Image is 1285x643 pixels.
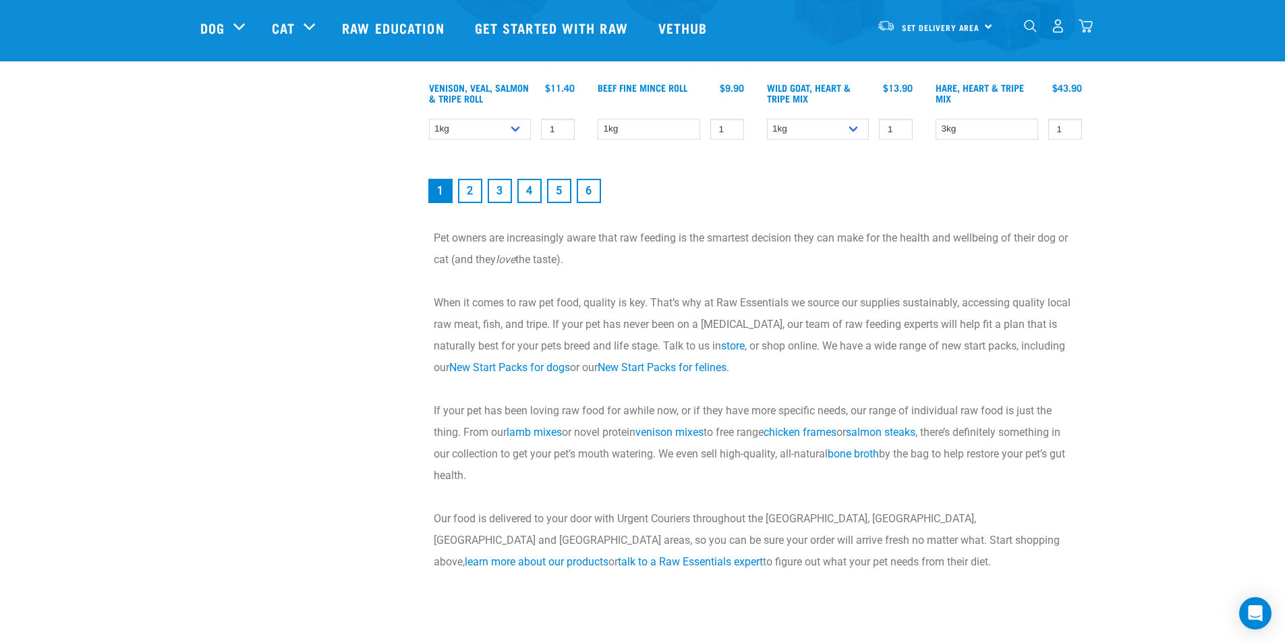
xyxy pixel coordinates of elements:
a: talk to a Raw Essentials expert [618,555,763,568]
nav: pagination [426,176,1085,206]
a: Goto page 5 [547,179,571,203]
a: Dog [200,18,225,38]
p: Our food is delivered to your door with Urgent Couriers throughout the [GEOGRAPHIC_DATA], [GEOGRA... [434,508,1077,573]
em: love [496,253,515,266]
a: venison mixes [635,426,704,439]
span: Set Delivery Area [902,25,980,30]
img: van-moving.png [877,20,895,32]
a: Goto page 4 [517,179,542,203]
a: learn more about our products [465,555,608,568]
div: $11.40 [545,82,575,93]
input: 1 [541,119,575,140]
a: Goto page 3 [488,179,512,203]
a: Wild Goat, Heart & Tripe Mix [767,85,851,101]
img: home-icon-1@2x.png [1024,20,1037,32]
p: Pet owners are increasingly aware that raw feeding is the smartest decision they can make for the... [434,227,1077,271]
a: Goto page 6 [577,179,601,203]
div: $9.90 [720,82,744,93]
a: Beef Fine Mince Roll [598,85,687,90]
a: store [721,339,745,352]
input: 1 [879,119,913,140]
p: When it comes to raw pet food, quality is key. That’s why at Raw Essentials we source our supplie... [434,292,1077,379]
a: Vethub [645,1,724,55]
a: Get started with Raw [461,1,645,55]
input: 1 [710,119,744,140]
a: bone broth [828,447,879,460]
a: chicken frames [764,426,836,439]
div: Open Intercom Messenger [1239,597,1272,630]
div: $43.90 [1052,82,1082,93]
a: New Start Packs for dogs [449,361,570,374]
a: Venison, Veal, Salmon & Tripe Roll [429,85,529,101]
img: home-icon@2x.png [1079,19,1093,33]
a: Page 1 [428,179,453,203]
a: Hare, Heart & Tripe Mix [936,85,1024,101]
div: $13.90 [883,82,913,93]
a: Raw Education [329,1,461,55]
a: lamb mixes [507,426,562,439]
a: Cat [272,18,295,38]
img: user.png [1051,19,1065,33]
a: Goto page 2 [458,179,482,203]
a: New Start Packs for felines [598,361,726,374]
p: If your pet has been loving raw food for awhile now, or if they have more specific needs, our ran... [434,400,1077,486]
a: salmon steaks [846,426,915,439]
input: 1 [1048,119,1082,140]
